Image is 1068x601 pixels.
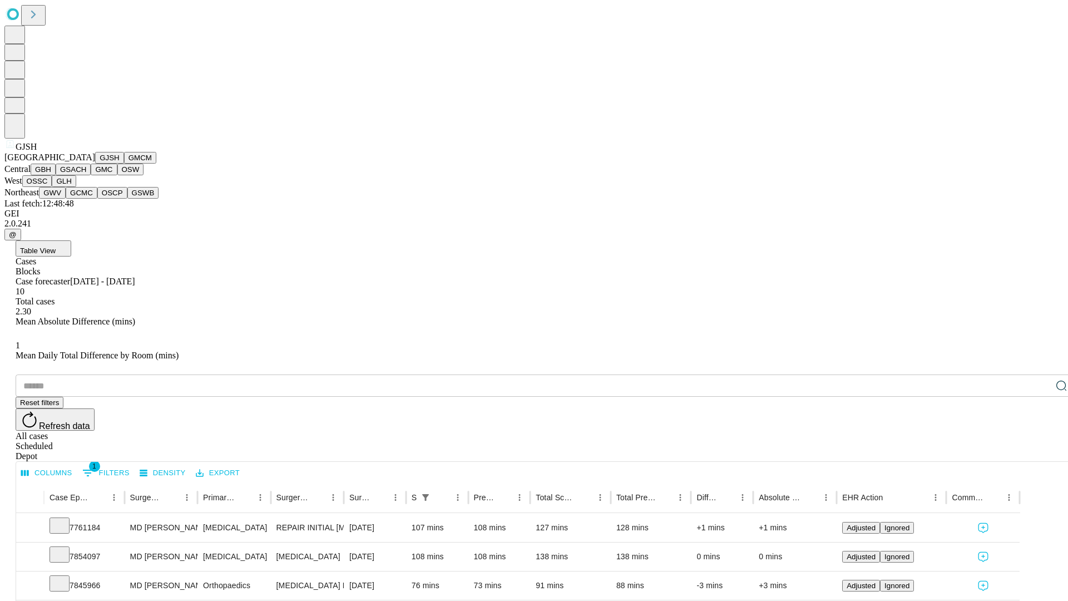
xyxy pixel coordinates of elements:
div: REPAIR INITIAL [MEDICAL_DATA] REDUCIBLE AGE [DEMOGRAPHIC_DATA] OR MORE [276,514,338,542]
button: GCMC [66,187,97,199]
button: GMCM [124,152,156,164]
span: Ignored [884,524,909,532]
button: GSWB [127,187,159,199]
div: Difference [696,493,718,502]
div: 128 mins [616,514,686,542]
span: Adjusted [847,553,876,561]
div: 108 mins [412,543,463,571]
button: Adjusted [842,580,880,592]
button: Sort [803,490,818,505]
button: OSW [117,164,144,175]
span: 2.30 [16,307,31,316]
span: @ [9,230,17,239]
div: +3 mins [759,572,831,600]
div: Total Scheduled Duration [536,493,576,502]
button: Sort [496,490,512,505]
button: Menu [928,490,943,505]
button: Menu [450,490,466,505]
div: Predicted In Room Duration [474,493,496,502]
span: Table View [20,247,56,255]
div: 138 mins [616,543,686,571]
div: [DATE] [349,514,400,542]
button: Adjusted [842,551,880,563]
button: Sort [164,490,179,505]
div: 108 mins [474,514,525,542]
div: GEI [4,209,1064,219]
div: +1 mins [759,514,831,542]
span: Adjusted [847,582,876,590]
button: Sort [657,490,673,505]
button: @ [4,229,21,240]
button: Menu [388,490,403,505]
div: [DATE] [349,572,400,600]
span: 10 [16,287,24,296]
button: OSCP [97,187,127,199]
button: Refresh data [16,408,95,431]
button: GMC [91,164,117,175]
button: Menu [179,490,195,505]
button: Sort [310,490,325,505]
button: Sort [577,490,592,505]
div: 91 mins [536,572,605,600]
div: MD [PERSON_NAME] [PERSON_NAME] [130,572,192,600]
button: Sort [237,490,253,505]
button: Menu [325,490,341,505]
button: Expand [22,548,38,567]
div: -3 mins [696,572,748,600]
button: Expand [22,577,38,596]
button: Ignored [880,580,914,592]
span: 1 [16,341,20,350]
span: GJSH [16,142,37,151]
button: GSACH [56,164,91,175]
div: Primary Service [203,493,235,502]
button: Menu [253,490,268,505]
span: Reset filters [20,398,59,407]
span: Mean Absolute Difference (mins) [16,317,135,326]
button: Sort [434,490,450,505]
div: [MEDICAL_DATA] [203,514,265,542]
div: MD [PERSON_NAME] [130,514,192,542]
div: Comments [952,493,984,502]
span: Last fetch: 12:48:48 [4,199,74,208]
div: 127 mins [536,514,605,542]
div: Scheduled In Room Duration [412,493,417,502]
button: Menu [735,490,750,505]
div: Case Epic Id [50,493,90,502]
span: Ignored [884,553,909,561]
div: 7761184 [50,514,119,542]
span: [GEOGRAPHIC_DATA] [4,152,95,162]
div: [MEDICAL_DATA] [276,543,338,571]
div: 0 mins [696,543,748,571]
span: Case forecaster [16,277,70,286]
span: Adjusted [847,524,876,532]
span: Central [4,164,31,174]
div: [MEDICAL_DATA] MEDIAL OR LATERAL MENISCECTOMY [276,572,338,600]
div: 88 mins [616,572,686,600]
button: Density [137,465,189,482]
span: 1 [89,461,100,472]
button: GLH [52,175,76,187]
div: Absolute Difference [759,493,802,502]
div: 108 mins [474,543,525,571]
button: Show filters [418,490,433,505]
button: Select columns [18,465,75,482]
button: Menu [1001,490,1017,505]
button: GBH [31,164,56,175]
button: Menu [592,490,608,505]
button: Sort [91,490,106,505]
div: 73 mins [474,572,525,600]
div: 107 mins [412,514,463,542]
div: 138 mins [536,543,605,571]
div: [MEDICAL_DATA] [203,543,265,571]
button: GJSH [95,152,124,164]
div: [DATE] [349,543,400,571]
button: Ignored [880,551,914,563]
div: 2.0.241 [4,219,1064,229]
div: Orthopaedics [203,572,265,600]
div: 7845966 [50,572,119,600]
span: Mean Daily Total Difference by Room (mins) [16,351,179,360]
button: OSSC [22,175,52,187]
div: MD [PERSON_NAME] [130,543,192,571]
span: West [4,176,22,185]
button: Menu [106,490,122,505]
